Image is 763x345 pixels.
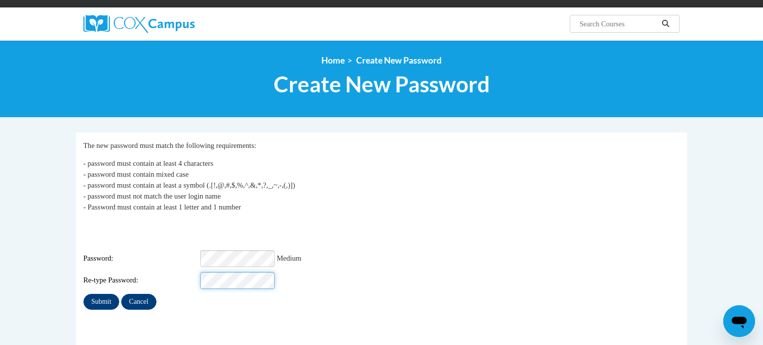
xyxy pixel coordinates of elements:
[83,15,195,33] img: Cox Campus
[579,18,658,30] input: Search Courses
[658,18,673,30] button: Search
[723,305,755,337] iframe: Button to launch messaging window
[321,55,345,66] a: Home
[83,275,199,286] span: Re-type Password:
[83,294,119,310] input: Submit
[121,294,156,310] input: Cancel
[274,71,490,97] span: Create New Password
[356,55,442,66] span: Create New Password
[277,254,302,262] span: Medium
[83,159,295,211] span: - password must contain at least 4 characters - password must contain mixed case - password must ...
[83,141,256,149] span: The new password must match the following requirements:
[83,15,272,33] a: Cox Campus
[83,253,199,264] span: Password:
